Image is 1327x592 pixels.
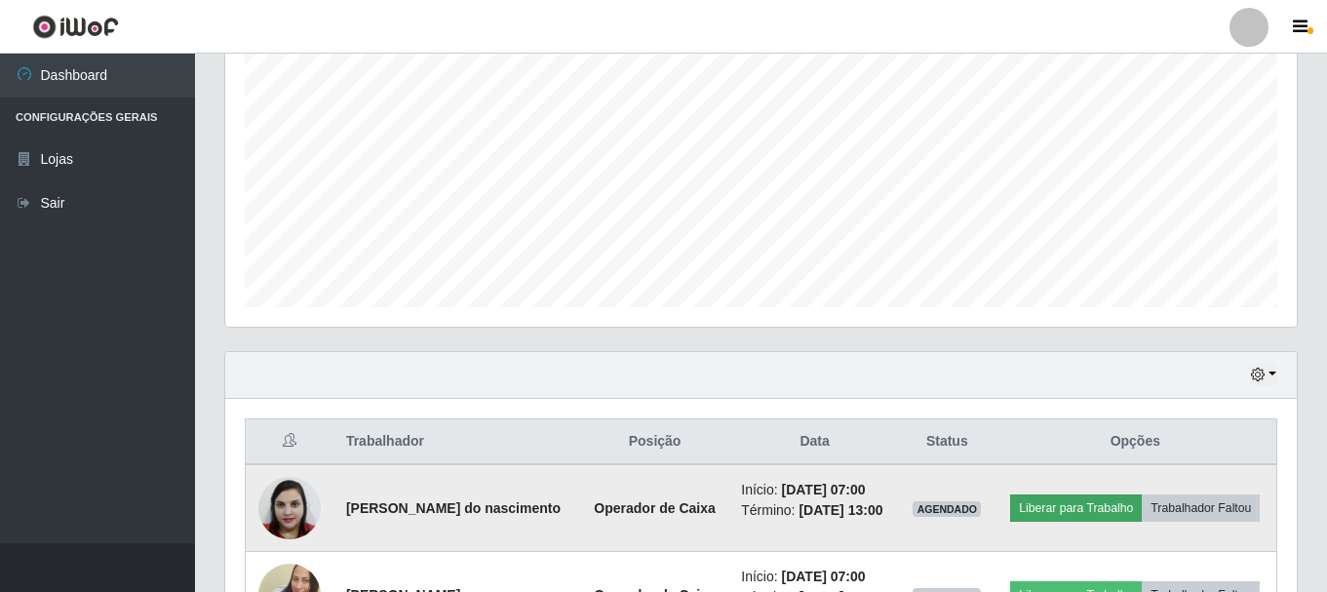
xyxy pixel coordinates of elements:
li: Início: [741,480,888,500]
th: Data [729,419,900,465]
button: Trabalhador Faltou [1142,494,1260,522]
li: Término: [741,500,888,521]
th: Posição [580,419,729,465]
time: [DATE] 07:00 [782,569,866,584]
span: AGENDADO [913,501,981,517]
li: Início: [741,567,888,587]
strong: [PERSON_NAME] do nascimento [346,500,561,516]
th: Trabalhador [334,419,580,465]
time: [DATE] 13:00 [799,502,882,518]
th: Status [900,419,995,465]
img: 1682003136750.jpeg [258,466,321,549]
th: Opções [995,419,1277,465]
strong: Operador de Caixa [594,500,716,516]
button: Liberar para Trabalho [1010,494,1142,522]
time: [DATE] 07:00 [782,482,866,497]
img: CoreUI Logo [32,15,119,39]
